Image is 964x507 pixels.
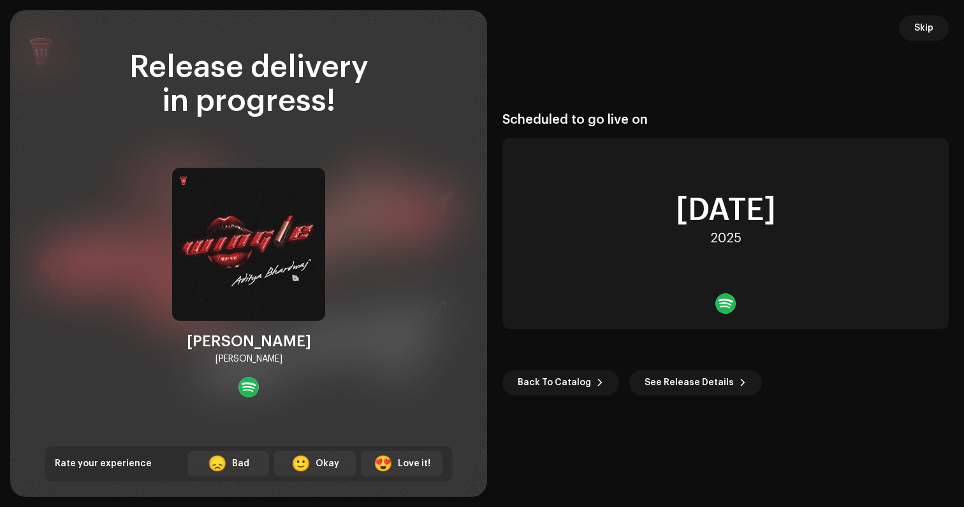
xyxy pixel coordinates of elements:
span: Back To Catalog [518,370,591,395]
div: 🙂 [291,456,310,471]
span: Skip [914,15,933,41]
div: 😍 [374,456,393,471]
div: [DATE] [676,195,776,226]
button: See Release Details [629,370,762,395]
div: Release delivery in progress! [45,51,453,119]
div: Love it! [398,457,430,471]
div: [PERSON_NAME] [215,351,282,367]
div: Scheduled to go live on [502,112,949,128]
div: Bad [232,457,249,471]
img: 8b231b27-c644-42c0-9a84-d4adfda32ff5 [172,168,325,321]
span: See Release Details [645,370,734,395]
div: 😞 [208,456,227,471]
div: Okay [316,457,339,471]
div: [PERSON_NAME] [187,331,311,351]
span: Rate your experience [55,459,152,468]
button: Skip [899,15,949,41]
div: 2025 [710,231,741,246]
button: Back To Catalog [502,370,619,395]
